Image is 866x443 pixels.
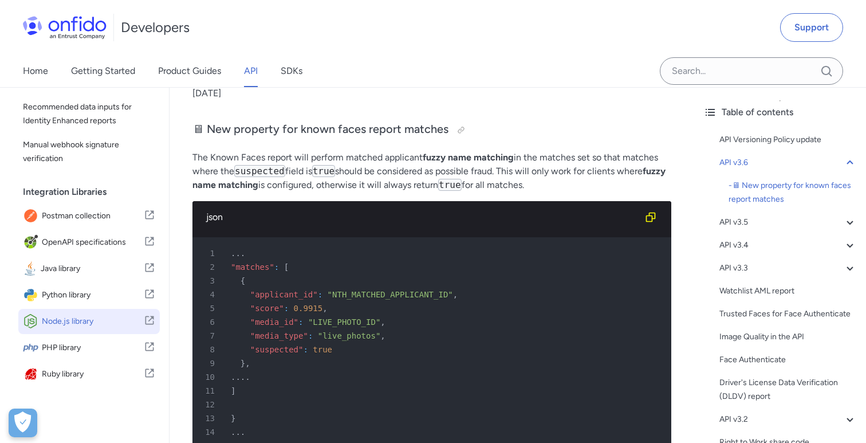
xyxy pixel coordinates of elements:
img: Onfido Logo [23,16,107,39]
span: : [284,304,289,313]
span: Recommended data inputs for Identity Enhanced reports [23,100,155,128]
span: Postman collection [42,208,144,224]
span: 12 [197,398,223,411]
a: IconPostman collectionPostman collection [18,203,160,229]
span: "media_id" [250,317,298,327]
span: , [453,290,458,299]
div: Table of contents [703,105,857,119]
a: IconNode.js libraryNode.js library [18,309,160,334]
span: "NTH_MATCHED_APPLICANT_ID" [328,290,453,299]
span: [ [284,262,289,272]
span: 9 [197,356,223,370]
span: 3 [197,274,223,288]
div: json [206,210,639,224]
img: IconPostman collection [23,208,42,224]
span: .... [231,373,250,382]
a: Support [780,13,843,42]
p: [DATE] [192,87,671,100]
div: Integration Libraries [23,181,164,203]
span: } [231,414,235,423]
span: { [241,276,245,285]
img: IconRuby library [23,366,42,382]
span: Ruby library [42,366,144,382]
input: Onfido search input field [660,57,843,85]
span: 2 [197,260,223,274]
a: SDKs [281,55,302,87]
span: ... [231,249,245,258]
code: suspected [234,165,285,177]
span: } [241,359,245,368]
span: : [303,345,308,354]
a: API v3.4 [719,238,857,252]
a: API v3.5 [719,215,857,229]
a: Watchlist AML report [719,284,857,298]
a: Trusted Faces for Face Authenticate [719,307,857,321]
a: IconJava libraryJava library [18,256,160,281]
img: IconPython library [23,287,42,303]
span: "suspected" [250,345,304,354]
span: ... [231,428,245,437]
span: 10 [197,370,223,384]
a: API Versioning Policy update [719,133,857,147]
a: Image Quality in the API [719,330,857,344]
span: Python library [42,287,144,303]
span: Manual webhook signature verification [23,138,155,166]
a: Recommended data inputs for Identity Enhanced reports [18,96,160,132]
span: "LIVE_PHOTO_ID" [308,317,380,327]
code: true [312,165,336,177]
a: Getting Started [71,55,135,87]
span: true [313,345,332,354]
div: API v3.6 [719,156,857,170]
span: "matches" [231,262,274,272]
img: IconOpenAPI specifications [23,234,42,250]
span: "score" [250,304,284,313]
img: IconJava library [23,261,41,277]
a: Driver's License Data Verification (DLDV) report [719,376,857,403]
span: : [308,331,313,340]
span: 6 [197,315,223,329]
span: , [322,304,327,313]
span: 5 [197,301,223,315]
a: IconPython libraryPython library [18,283,160,308]
span: , [245,359,250,368]
a: Product Guides [158,55,221,87]
h1: Developers [121,18,190,37]
span: PHP library [42,340,144,356]
code: true [438,179,462,191]
span: Node.js library [42,313,144,330]
img: IconNode.js library [23,313,42,330]
span: ] [231,386,235,395]
a: API v3.3 [719,261,857,275]
a: IconOpenAPI specificationsOpenAPI specifications [18,230,160,255]
a: Face Authenticate [719,353,857,367]
a: IconRuby libraryRuby library [18,362,160,387]
span: 11 [197,384,223,398]
h3: 🖥 New property for known faces report matches [192,121,671,139]
a: API v3.2 [719,413,857,426]
button: Open Preferences [9,409,37,437]
span: 14 [197,425,223,439]
span: 4 [197,288,223,301]
div: - 🖥 New property for known faces report matches [729,179,857,206]
span: 1 [197,246,223,260]
span: : [318,290,322,299]
span: OpenAPI specifications [42,234,144,250]
a: -🖥 New property for known faces report matches [729,179,857,206]
span: , [380,317,385,327]
span: : [274,262,279,272]
span: 7 [197,329,223,343]
strong: fuzzy name matching [423,152,514,163]
a: Home [23,55,48,87]
div: Cookie Preferences [9,409,37,437]
img: IconPHP library [23,340,42,356]
a: IconPHP libraryPHP library [18,335,160,360]
span: 8 [197,343,223,356]
p: The Known Faces report will perform matched applicant in the matches set so that matches where th... [192,151,671,192]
